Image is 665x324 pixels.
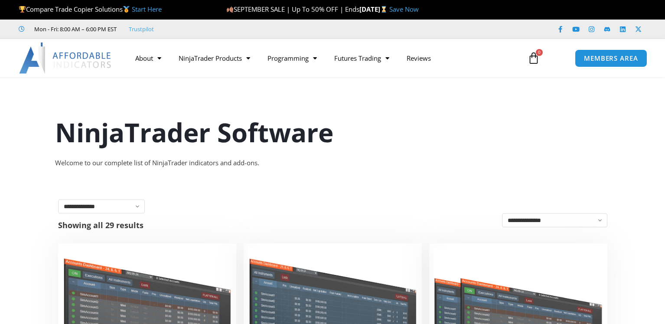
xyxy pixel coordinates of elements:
[502,213,607,227] select: Shop order
[381,6,387,13] img: ⌛
[575,49,647,67] a: MEMBERS AREA
[55,114,610,151] h1: NinjaTrader Software
[55,157,610,169] div: Welcome to our complete list of NinjaTrader indicators and add-ons.
[127,48,519,68] nav: Menu
[123,6,130,13] img: 🥇
[32,24,117,34] span: Mon - Fri: 8:00 AM – 6:00 PM EST
[129,24,154,34] a: Trustpilot
[359,5,389,13] strong: [DATE]
[536,49,543,56] span: 0
[170,48,259,68] a: NinjaTrader Products
[127,48,170,68] a: About
[326,48,398,68] a: Futures Trading
[398,48,440,68] a: Reviews
[226,5,359,13] span: SEPTEMBER SALE | Up To 50% OFF | Ends
[19,6,26,13] img: 🏆
[584,55,638,62] span: MEMBERS AREA
[19,5,162,13] span: Compare Trade Copier Solutions
[19,43,112,74] img: LogoAI | Affordable Indicators – NinjaTrader
[389,5,419,13] a: Save Now
[58,221,143,229] p: Showing all 29 results
[132,5,162,13] a: Start Here
[227,6,233,13] img: 🍂
[259,48,326,68] a: Programming
[515,46,553,71] a: 0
